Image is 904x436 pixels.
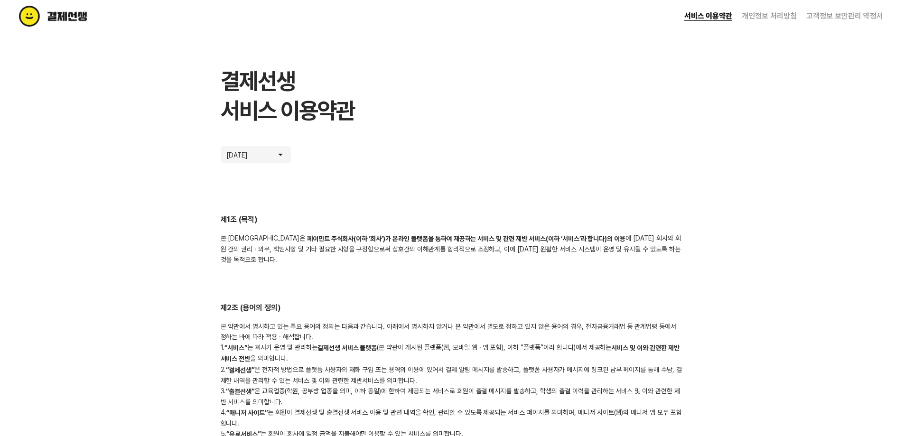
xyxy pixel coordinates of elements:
a: 서비스 이용약관 [684,11,732,21]
p: [DATE] [226,150,255,159]
b: 결제선생 서비스 플랫폼 [317,344,377,352]
b: “출결선생” [226,388,254,395]
b: “매니저 사이트” [226,409,268,417]
button: [DATE] [221,146,291,163]
a: 고객정보 보안관리 약정서 [806,11,883,20]
div: 본 [DEMOGRAPHIC_DATA]은 에 [DATE] 회사와 회원 간의 권리 · 의무, 책임사항 및 기타 필요한 사항을 규정함으로써 상호간의 이해관계를 합리적으로 조정하고,... [221,233,684,265]
h2: 제2조 (용어의 정의) [221,303,684,314]
h2: 제1조 (목적) [221,214,684,225]
b: 서비스 및 이와 관련한 제반 서비스 전반 [221,344,680,362]
h1: 결제선생 서비스 이용약관 [221,66,684,125]
img: terms logo [19,6,128,27]
b: 페이민트 주식회사(이하 ‘회사’)가 온라인 플랫폼을 통하여 제공하는 서비스 및 관련 제반 서비스(이하 ‘서비스’라 합니다)의 이용 [307,235,625,242]
b: “결제선생” [226,366,254,374]
img: arrow icon [276,150,285,159]
a: 개인정보 처리방침 [742,11,797,20]
b: “서비스” [224,344,247,352]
